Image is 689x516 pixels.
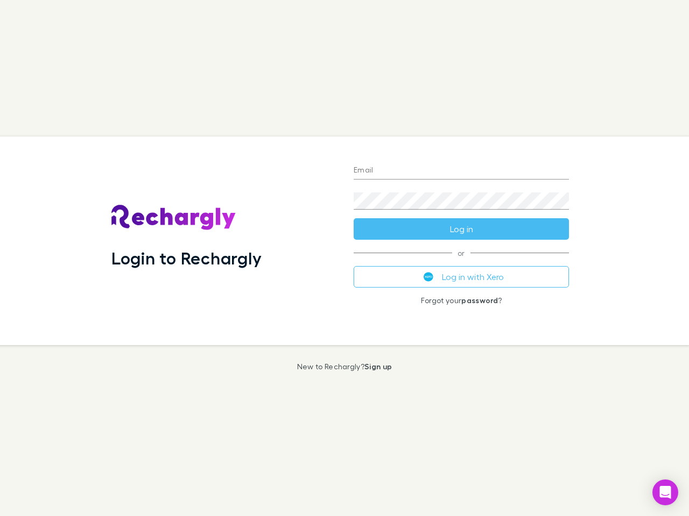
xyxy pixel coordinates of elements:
button: Log in [354,218,569,240]
div: Open Intercom Messenger [652,479,678,505]
p: New to Rechargly? [297,362,392,371]
button: Log in with Xero [354,266,569,288]
a: password [461,296,498,305]
a: Sign up [364,362,392,371]
img: Xero's logo [424,272,433,282]
h1: Login to Rechargly [111,248,262,268]
img: Rechargly's Logo [111,205,236,231]
p: Forgot your ? [354,296,569,305]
